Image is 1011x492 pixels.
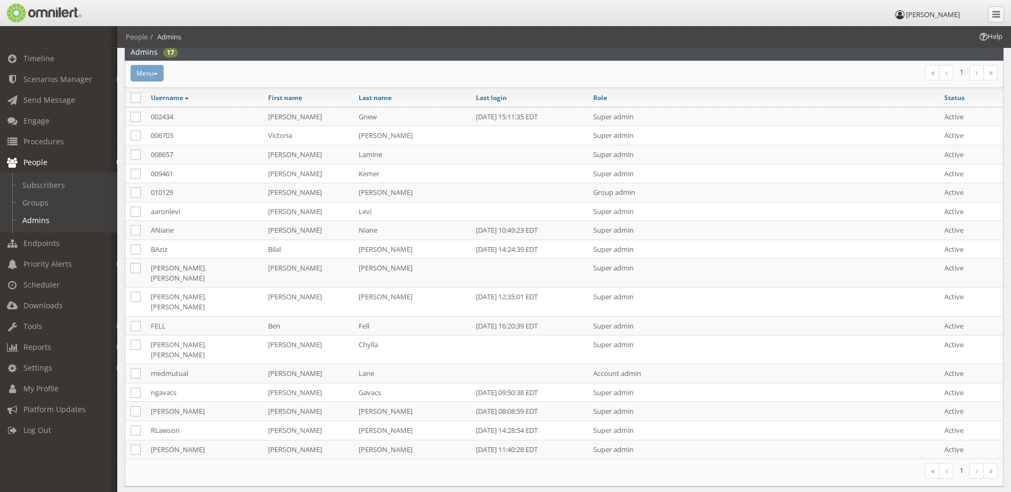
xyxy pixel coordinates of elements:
[23,136,64,146] span: Procedures
[593,93,607,102] a: Role
[353,421,471,440] td: [PERSON_NAME]
[131,43,158,60] h2: Admins
[588,183,939,202] td: Group admin
[353,145,471,164] td: Lamine
[939,65,953,80] a: Previous
[939,402,1003,421] td: Active
[978,31,1002,42] span: Help
[145,402,263,421] td: [PERSON_NAME]
[476,93,507,102] a: Last login
[588,316,939,335] td: Super admin
[263,364,353,383] td: [PERSON_NAME]
[145,240,263,259] td: BAziz
[263,316,353,335] td: Ben
[939,259,1003,288] td: Active
[145,126,263,145] td: 006703
[148,32,181,42] li: Admins
[23,300,63,310] span: Downloads
[939,145,1003,164] td: Active
[263,421,353,440] td: [PERSON_NAME]
[263,440,353,458] td: [PERSON_NAME]
[145,164,263,183] td: 009461
[906,10,960,19] span: [PERSON_NAME]
[353,364,471,383] td: Lane
[471,288,588,316] td: [DATE] 12:35:01 EDT
[23,383,59,393] span: My Profile
[471,440,588,458] td: [DATE] 11:40:28 EDT
[145,145,263,164] td: 008657
[263,202,353,221] td: [PERSON_NAME]
[471,107,588,126] td: [DATE] 15:11:35 EDT
[145,440,263,458] td: [PERSON_NAME]
[471,402,588,421] td: [DATE] 08:08:59 EDT
[23,280,60,290] span: Scheduler
[939,421,1003,440] td: Active
[353,221,471,240] td: Niane
[953,65,970,79] li: 1
[939,463,953,479] a: Previous
[939,383,1003,402] td: Active
[939,202,1003,221] td: Active
[939,126,1003,145] td: Active
[145,259,263,288] td: [PERSON_NAME].[PERSON_NAME]
[471,383,588,402] td: [DATE] 09:50:38 EDT
[263,335,353,364] td: [PERSON_NAME]
[263,221,353,240] td: [PERSON_NAME]
[988,6,1004,22] a: Collapse Menu
[939,335,1003,364] td: Active
[588,364,939,383] td: Account admin
[925,65,940,80] a: First
[145,316,263,335] td: FELL
[23,116,50,126] span: Engage
[353,440,471,458] td: [PERSON_NAME]
[263,259,353,288] td: [PERSON_NAME]
[939,240,1003,259] td: Active
[23,342,51,352] span: Reports
[23,238,60,248] span: Endpoints
[939,107,1003,126] td: Active
[939,364,1003,383] td: Active
[588,107,939,126] td: Super admin
[263,240,353,259] td: Bilal
[588,240,939,259] td: Super admin
[353,335,471,364] td: Chylla
[151,93,183,102] a: Username
[268,93,302,102] a: First name
[353,402,471,421] td: [PERSON_NAME]
[23,74,92,84] span: Scenarios Manager
[969,463,984,479] a: Next
[353,259,471,288] td: [PERSON_NAME]
[939,183,1003,202] td: Active
[353,164,471,183] td: Kemer
[983,463,998,479] a: Last
[939,221,1003,240] td: Active
[23,321,42,331] span: Tools
[588,440,939,458] td: Super admin
[588,402,939,421] td: Super admin
[353,383,471,402] td: Gavacs
[471,221,588,240] td: [DATE] 10:49:23 EDT
[263,288,353,316] td: [PERSON_NAME]
[163,48,178,58] div: 17
[353,107,471,126] td: Gnew
[588,259,939,288] td: Super admin
[939,164,1003,183] td: Active
[953,463,970,478] li: 1
[588,126,939,145] td: Super admin
[353,126,471,145] td: [PERSON_NAME]
[145,364,263,383] td: medmutual
[5,4,82,22] img: Omnilert
[939,316,1003,335] td: Active
[263,183,353,202] td: [PERSON_NAME]
[263,164,353,183] td: [PERSON_NAME]
[24,7,46,17] span: Help
[588,421,939,440] td: Super admin
[969,65,984,80] a: Next
[126,32,148,42] li: People
[353,288,471,316] td: [PERSON_NAME]
[145,183,263,202] td: 010129
[263,145,353,164] td: [PERSON_NAME]
[145,335,263,364] td: [PERSON_NAME].[PERSON_NAME]
[145,288,263,316] td: [PERSON_NAME].[PERSON_NAME]
[588,145,939,164] td: Super admin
